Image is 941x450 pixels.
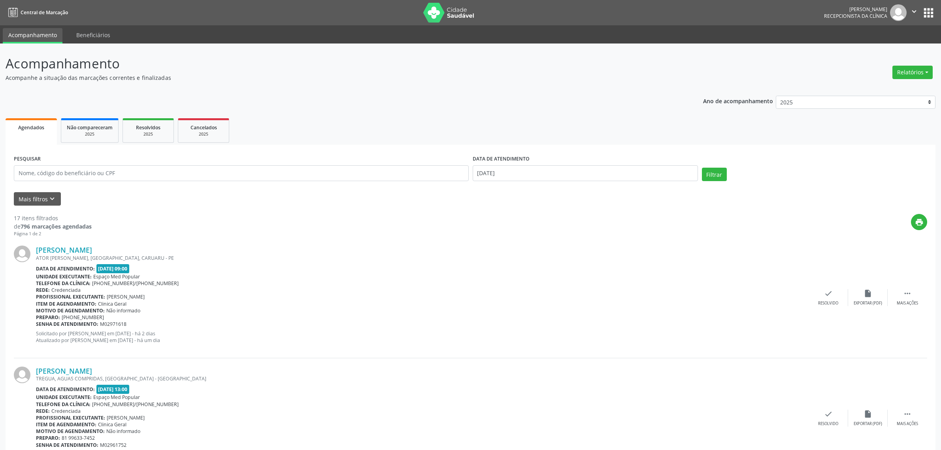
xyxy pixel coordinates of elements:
div: Exportar (PDF) [854,421,882,427]
i:  [903,289,912,298]
img: img [14,367,30,383]
span: [PHONE_NUMBER] [62,314,104,321]
label: PESQUISAR [14,153,41,165]
span: [PERSON_NAME] [107,293,145,300]
span: Não informado [106,428,140,435]
b: Profissional executante: [36,414,105,421]
i: insert_drive_file [864,410,872,418]
span: [PHONE_NUMBER]/[PHONE_NUMBER] [92,280,179,287]
span: Clinica Geral [98,421,126,428]
div: Resolvido [818,421,838,427]
b: Item de agendamento: [36,301,96,307]
span: Clinica Geral [98,301,126,307]
div: 2025 [128,131,168,137]
span: Não informado [106,307,140,314]
div: [PERSON_NAME] [824,6,887,13]
b: Unidade executante: [36,273,92,280]
span: M02971618 [100,321,126,327]
div: 2025 [67,131,113,137]
span: Não compareceram [67,124,113,131]
p: Acompanhe a situação das marcações correntes e finalizadas [6,74,656,82]
button:  [907,4,922,21]
span: Resolvidos [136,124,160,131]
span: Agendados [18,124,44,131]
b: Telefone da clínica: [36,401,91,408]
div: Mais ações [897,301,918,306]
div: 17 itens filtrados [14,214,92,222]
label: DATA DE ATENDIMENTO [473,153,530,165]
b: Data de atendimento: [36,386,95,393]
i: print [915,218,924,227]
b: Rede: [36,287,50,293]
i: check [824,410,833,418]
b: Data de atendimento: [36,265,95,272]
input: Selecione um intervalo [473,165,698,181]
div: de [14,222,92,231]
span: [DATE] 13:00 [96,385,130,394]
i: insert_drive_file [864,289,872,298]
span: Credenciada [51,408,81,414]
b: Item de agendamento: [36,421,96,428]
div: Mais ações [897,421,918,427]
p: Ano de acompanhamento [703,96,773,106]
b: Senha de atendimento: [36,321,98,327]
button: apps [922,6,935,20]
button: print [911,214,927,230]
strong: 796 marcações agendadas [21,223,92,230]
button: Filtrar [702,168,727,181]
button: Relatórios [892,66,933,79]
b: Preparo: [36,435,60,441]
span: [DATE] 09:00 [96,264,130,273]
a: [PERSON_NAME] [36,246,92,254]
div: TREGUA, AGUAS COMPRIDAS, [GEOGRAPHIC_DATA] - [GEOGRAPHIC_DATA] [36,375,809,382]
a: Central de Marcação [6,6,68,19]
b: Rede: [36,408,50,414]
span: Credenciada [51,287,81,293]
img: img [14,246,30,262]
b: Unidade executante: [36,394,92,401]
img: img [890,4,907,21]
div: 2025 [184,131,223,137]
i:  [910,7,918,16]
span: Espaço Med Popular [93,273,140,280]
p: Acompanhamento [6,54,656,74]
div: Resolvido [818,301,838,306]
button: Mais filtroskeyboard_arrow_down [14,192,61,206]
input: Nome, código do beneficiário ou CPF [14,165,469,181]
b: Telefone da clínica: [36,280,91,287]
span: [PERSON_NAME] [107,414,145,421]
i: check [824,289,833,298]
i: keyboard_arrow_down [48,195,57,203]
span: Central de Marcação [21,9,68,16]
i:  [903,410,912,418]
div: ATOR [PERSON_NAME], [GEOGRAPHIC_DATA], CARUARU - PE [36,255,809,261]
span: Espaço Med Popular [93,394,140,401]
p: Solicitado por [PERSON_NAME] em [DATE] - há 2 dias Atualizado por [PERSON_NAME] em [DATE] - há um... [36,330,809,344]
b: Motivo de agendamento: [36,307,105,314]
span: [PHONE_NUMBER]/[PHONE_NUMBER] [92,401,179,408]
b: Preparo: [36,314,60,321]
span: M02961752 [100,442,126,448]
b: Motivo de agendamento: [36,428,105,435]
span: 81 99633-7452 [62,435,95,441]
span: Recepcionista da clínica [824,13,887,19]
a: [PERSON_NAME] [36,367,92,375]
a: Beneficiários [71,28,116,42]
span: Cancelados [190,124,217,131]
b: Profissional executante: [36,293,105,300]
b: Senha de atendimento: [36,442,98,448]
div: Página 1 de 2 [14,231,92,237]
a: Acompanhamento [3,28,62,43]
div: Exportar (PDF) [854,301,882,306]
